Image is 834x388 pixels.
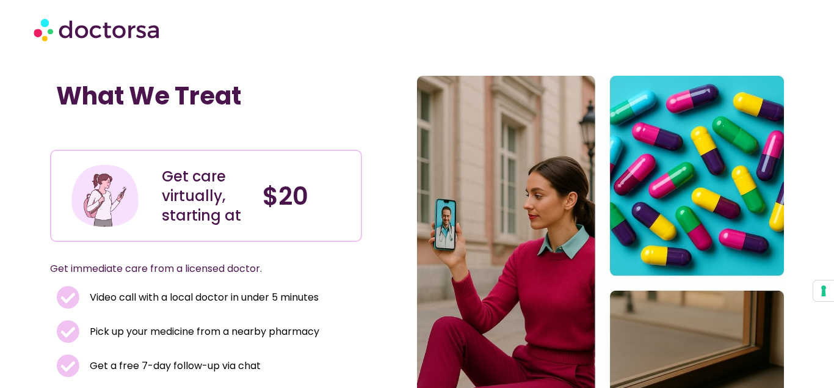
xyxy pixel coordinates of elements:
div: Get care virtually, starting at [162,167,251,225]
span: Video call with a local doctor in under 5 minutes [87,289,319,306]
h4: $20 [263,181,352,211]
button: Your consent preferences for tracking technologies [813,280,834,301]
iframe: Customer reviews powered by Trustpilot [56,123,239,137]
h1: What We Treat [56,81,356,111]
p: Get immediate care from a licensed doctor. [50,260,333,277]
img: Illustration depicting a young woman in a casual outfit, engaged with her smartphone. She has a p... [70,160,141,232]
span: Get a free 7-day follow-up via chat [87,357,261,375]
span: Pick up your medicine from a nearby pharmacy [87,323,319,340]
